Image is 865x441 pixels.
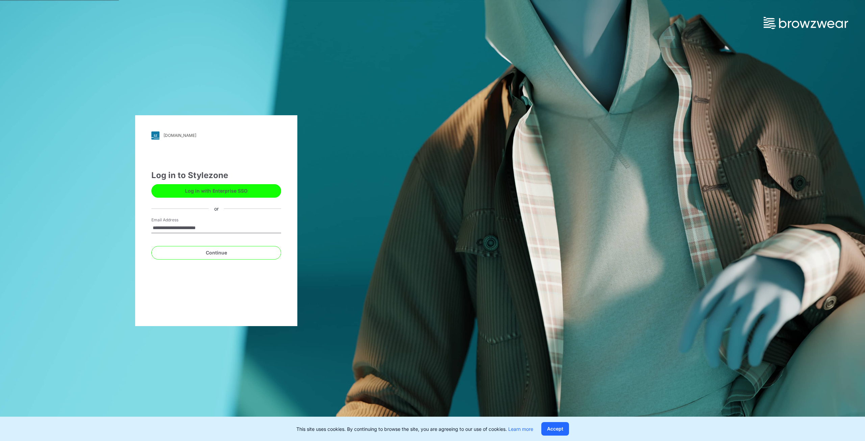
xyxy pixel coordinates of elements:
button: Log in with Enterprise SSO [151,184,281,198]
a: Learn more [508,426,533,432]
label: Email Address [151,217,199,223]
div: [DOMAIN_NAME] [164,133,196,138]
div: or [209,205,224,212]
p: This site uses cookies. By continuing to browse the site, you are agreeing to our use of cookies. [296,425,533,433]
img: svg+xml;base64,PHN2ZyB3aWR0aD0iMjgiIGhlaWdodD0iMjgiIHZpZXdCb3g9IjAgMCAyOCAyOCIgZmlsbD0ibm9uZSIgeG... [151,131,159,140]
button: Accept [541,422,569,436]
button: Continue [151,246,281,260]
img: browzwear-logo.73288ffb.svg [764,17,848,29]
a: [DOMAIN_NAME] [151,131,281,140]
div: Log in to Stylezone [151,169,281,181]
